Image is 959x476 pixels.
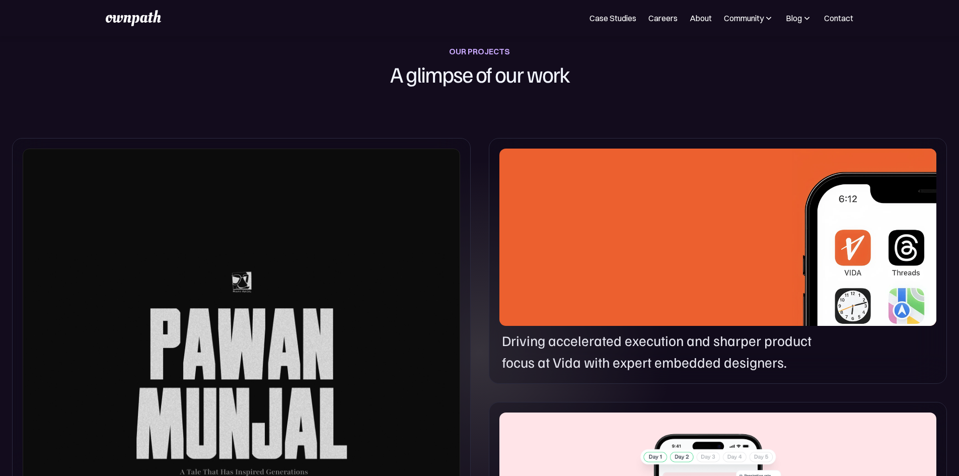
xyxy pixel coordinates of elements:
div: Community [724,12,774,24]
a: Case Studies [589,12,636,24]
div: Blog [786,12,812,24]
div: OUR PROJECTS [449,44,510,58]
div: Blog [786,12,802,24]
a: Contact [824,12,853,24]
div: Community [724,12,764,24]
p: Driving accelerated execution and sharper product focus at Vida with expert embedded designers. [502,330,841,373]
a: About [690,12,712,24]
a: Careers [648,12,678,24]
h1: A glimpse of our work [340,58,620,90]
